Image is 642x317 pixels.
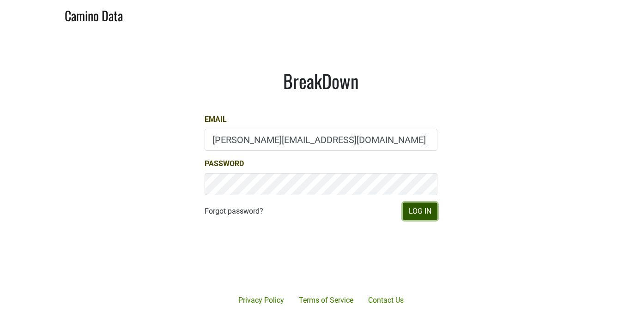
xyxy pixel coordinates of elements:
[291,291,361,310] a: Terms of Service
[205,114,227,125] label: Email
[361,291,411,310] a: Contact Us
[65,4,123,25] a: Camino Data
[231,291,291,310] a: Privacy Policy
[403,203,437,220] button: Log In
[205,158,244,169] label: Password
[205,70,437,92] h1: BreakDown
[205,206,263,217] a: Forgot password?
